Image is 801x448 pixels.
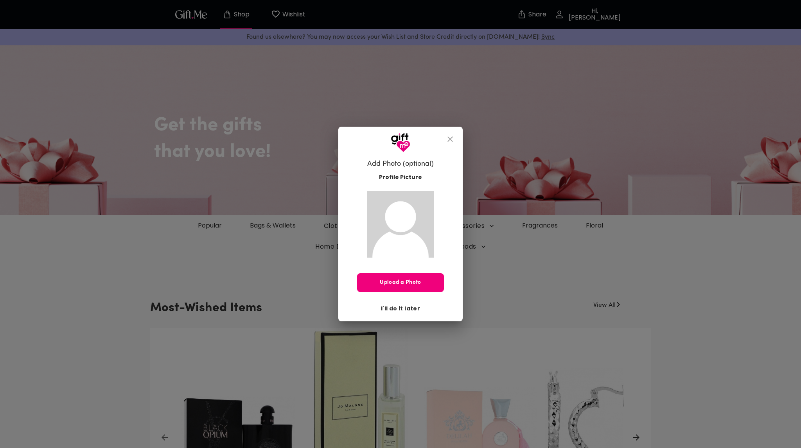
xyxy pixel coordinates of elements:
[441,130,460,149] button: close
[367,191,434,258] img: Gift.me default profile picture
[367,159,434,169] h6: Add Photo (optional)
[391,133,410,152] img: GiftMe Logo
[357,278,444,287] span: Upload a Photo
[379,173,422,181] span: Profile Picture
[378,302,423,315] button: I'll do it later
[357,273,444,292] button: Upload a Photo
[381,304,420,313] span: I'll do it later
